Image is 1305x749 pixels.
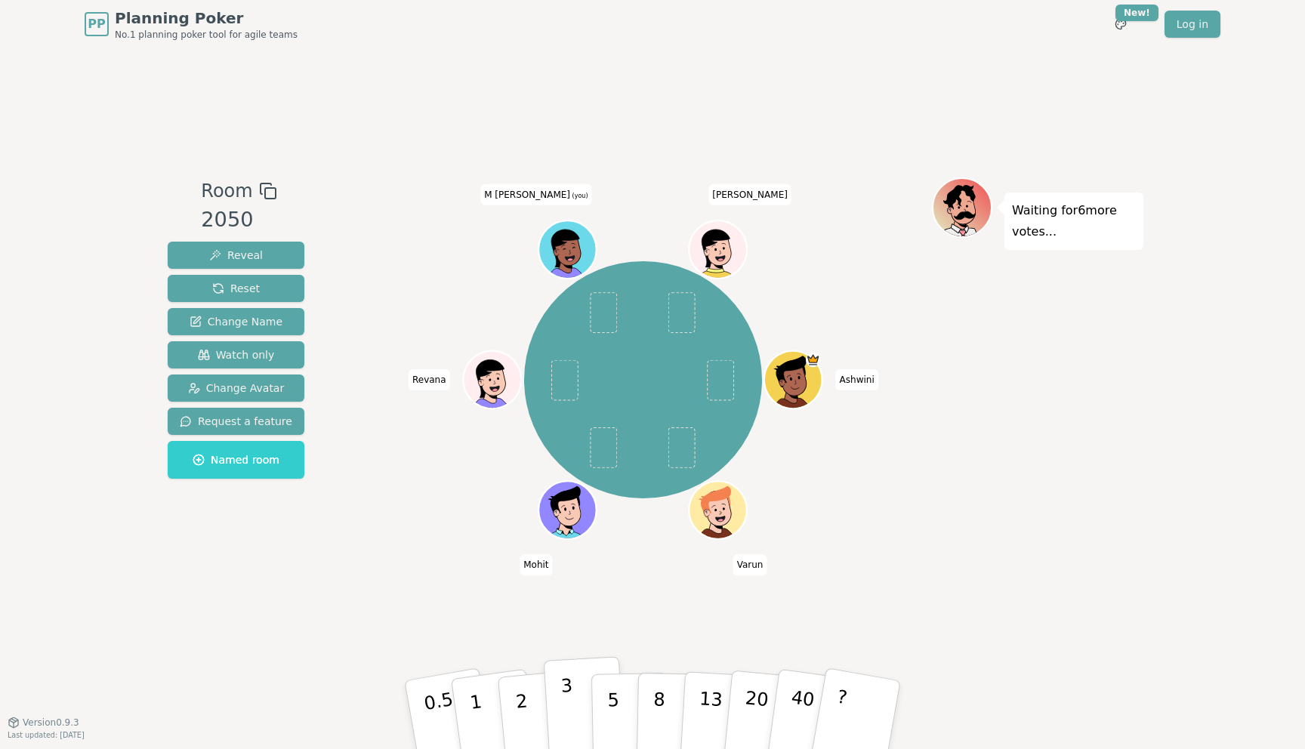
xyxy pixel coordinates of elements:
[168,341,304,368] button: Watch only
[480,184,591,205] span: Click to change your name
[168,374,304,402] button: Change Avatar
[708,184,791,205] span: Click to change your name
[409,369,450,390] span: Click to change your name
[1107,11,1134,38] button: New!
[115,8,298,29] span: Planning Poker
[23,717,79,729] span: Version 0.9.3
[806,353,820,367] span: Ashwini is the host
[836,369,878,390] span: Click to change your name
[198,347,275,362] span: Watch only
[115,29,298,41] span: No.1 planning poker tool for agile teams
[85,8,298,41] a: PPPlanning PokerNo.1 planning poker tool for agile teams
[180,414,292,429] span: Request a feature
[212,281,260,296] span: Reset
[570,193,588,199] span: (you)
[193,452,279,467] span: Named room
[733,554,767,575] span: Click to change your name
[1115,5,1158,21] div: New!
[8,731,85,739] span: Last updated: [DATE]
[520,554,552,575] span: Click to change your name
[168,441,304,479] button: Named room
[209,248,263,263] span: Reveal
[188,381,285,396] span: Change Avatar
[168,242,304,269] button: Reveal
[190,314,282,329] span: Change Name
[88,15,105,33] span: PP
[1165,11,1220,38] a: Log in
[168,275,304,302] button: Reset
[201,205,276,236] div: 2050
[201,177,252,205] span: Room
[8,717,79,729] button: Version0.9.3
[168,408,304,435] button: Request a feature
[541,223,595,277] button: Click to change your avatar
[168,308,304,335] button: Change Name
[1012,200,1136,242] p: Waiting for 6 more votes...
